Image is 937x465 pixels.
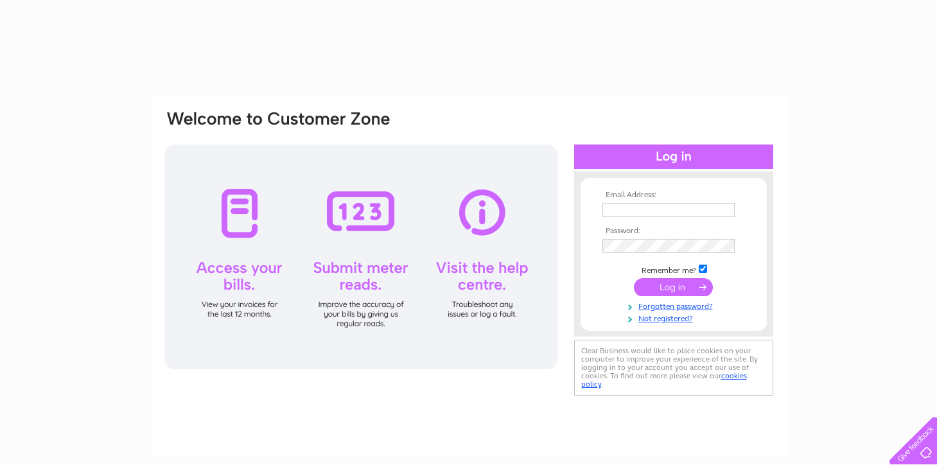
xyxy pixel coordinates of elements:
a: cookies policy [581,371,747,389]
a: Not registered? [602,311,748,324]
input: Submit [634,278,713,296]
div: Clear Business would like to place cookies on your computer to improve your experience of the sit... [574,340,773,396]
td: Remember me? [599,263,748,276]
th: Email Address: [599,191,748,200]
th: Password: [599,227,748,236]
a: Forgotten password? [602,299,748,311]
